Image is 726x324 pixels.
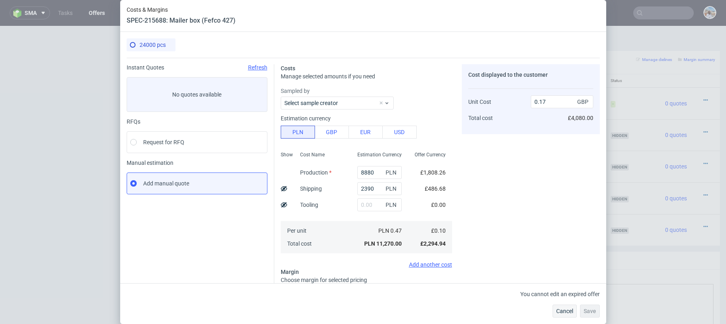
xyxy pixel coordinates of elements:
[559,156,607,188] td: £5,600.00
[394,48,428,62] th: Quant.
[428,48,463,62] th: Unit Price
[576,96,592,107] span: GBP
[428,156,463,188] td: £0.16
[559,125,607,156] td: £4,080.00
[420,169,446,176] span: £1,808.26
[511,93,559,125] td: £0.00
[559,48,607,62] th: Total
[127,16,236,25] header: SPEC-215688: Mailer box (Fefco 427)
[284,100,338,106] label: Select sample creator
[382,126,417,139] button: USD
[311,67,340,73] span: SPEC- 215688
[254,192,310,200] span: Mailer box (Fefco 427)
[511,61,559,93] td: £0.00
[428,125,463,156] td: £0.17
[254,160,391,185] div: Custom • Custom
[254,97,310,105] span: Mailer box (Fefco 427)
[384,199,400,210] span: PLN
[357,166,402,179] input: 0.00
[665,201,687,207] span: 0 quotes
[211,48,250,62] th: ID
[254,128,310,137] span: Mailer box (Fefco 427)
[270,146,287,152] a: BZWS-1
[636,32,672,36] small: Manage dielines
[133,48,211,62] th: Design
[394,61,428,93] td: 24000
[420,240,446,247] span: £2,294.94
[428,93,463,125] td: £0.29
[141,99,181,119] img: ico-item-custom-a8f9c3db6a5631ce2f509e228e8b95abde266dc4376634de7b166047de09ff05.png
[254,160,310,168] span: Mailer box (Fefco 427)
[141,67,181,88] img: ico-item-custom-a8f9c3db6a5631ce2f509e228e8b95abde266dc4376634de7b166047de09ff05.png
[300,151,325,158] span: Cost Name
[428,188,463,220] td: £0.16
[394,188,428,220] td: 30000
[559,188,607,220] td: £4,800.00
[384,167,400,178] span: PLN
[281,73,375,80] span: Manage selected amounts if you need
[254,191,391,217] div: Custom • Custom
[127,6,236,13] span: Costs & Margins
[665,137,687,144] span: 0 quotes
[315,126,349,139] button: GBP
[678,32,715,36] small: Margin summary
[568,115,593,121] span: £4,080.00
[311,98,340,105] span: SPEC- 210876
[287,240,312,247] span: Total cost
[511,125,559,156] td: £0.00
[665,74,687,81] span: 0 quotes
[428,61,463,93] td: £0.17
[254,210,287,215] span: Source:
[138,33,151,40] span: Offer
[300,202,318,208] label: Tooling
[127,64,267,71] div: Instant Quotes
[254,65,310,74] span: Mailer box (Fefco 427)
[254,178,287,184] span: Source:
[141,130,181,151] img: ico-item-custom-a8f9c3db6a5631ce2f509e228e8b95abde266dc4376634de7b166047de09ff05.png
[254,97,391,122] div: Custom • Custom
[611,170,629,177] span: hidden
[463,93,511,125] td: £3,480.00
[463,125,511,156] td: £4,080.00
[394,125,428,156] td: 24000
[431,202,446,208] span: £0.00
[248,64,267,71] span: Refresh
[270,210,287,215] a: BZWS-1
[415,151,446,158] span: Offer Currency
[607,48,647,62] th: Status
[553,305,577,318] button: Cancel
[281,65,295,72] span: Costs
[378,227,402,234] span: PLN 0.47
[281,277,367,283] span: Choose margin for selected pricing
[394,156,428,188] td: 35000
[215,106,234,112] strong: 761214
[463,156,511,188] td: £5,600.00
[140,42,166,48] span: 24000 pcs
[215,249,244,257] a: markdown
[281,87,452,95] label: Sampled by
[281,151,293,158] span: Show
[431,227,446,234] span: £0.10
[311,193,340,200] span: SPEC- 210838
[254,128,391,153] div: Custom • Custom
[281,261,452,268] div: Add another cost
[270,83,286,89] a: CBFZ-1
[384,183,400,194] span: PLN
[141,194,181,214] img: ico-item-custom-a8f9c3db6a5631ce2f509e228e8b95abde266dc4376634de7b166047de09ff05.png
[143,138,184,146] span: Request for RFQ
[127,77,267,112] label: No quotes available
[281,115,331,122] label: Estimation currency
[665,169,687,176] span: 0 quotes
[300,185,322,192] label: Shipping
[556,308,573,314] span: Cancel
[357,151,402,158] span: Estimation Currency
[611,75,615,82] span: -
[559,93,607,125] td: £3,480.00
[300,169,332,176] label: Production
[348,126,383,139] button: EUR
[511,188,559,220] td: £0.00
[254,146,287,152] span: Source:
[357,182,402,195] input: 0.00
[468,99,491,105] span: Unit Cost
[133,226,720,244] div: Notes displayed below the Offer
